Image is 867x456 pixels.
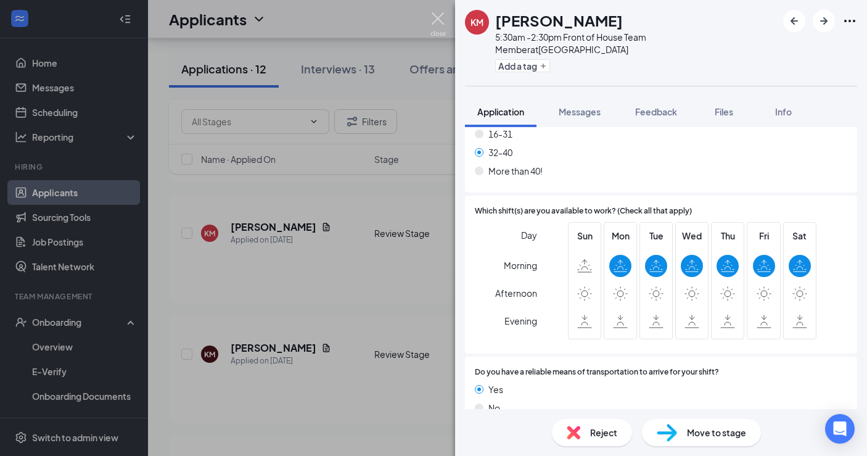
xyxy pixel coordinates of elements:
[789,229,811,243] span: Sat
[775,106,792,117] span: Info
[504,254,537,276] span: Morning
[488,401,500,415] span: No
[687,426,746,439] span: Move to stage
[488,146,512,159] span: 32-40
[590,426,617,439] span: Reject
[783,10,805,32] button: ArrowLeftNew
[504,310,537,332] span: Evening
[753,229,775,243] span: Fri
[477,106,524,117] span: Application
[470,16,483,28] div: KM
[842,14,857,28] svg: Ellipses
[475,205,692,217] span: Which shift(s) are you available to work? (Check all that apply)
[715,106,733,117] span: Files
[816,14,831,28] svg: ArrowRight
[540,62,547,70] svg: Plus
[573,229,596,243] span: Sun
[495,31,777,56] div: 5:30am -2:30pm Front of House Team Member at [GEOGRAPHIC_DATA]
[681,229,703,243] span: Wed
[495,59,550,72] button: PlusAdd a tag
[813,10,835,32] button: ArrowRight
[825,414,855,444] div: Open Intercom Messenger
[495,282,537,304] span: Afternoon
[488,164,543,178] span: More than 40!
[787,14,802,28] svg: ArrowLeftNew
[559,106,601,117] span: Messages
[475,367,719,378] span: Do you have a reliable means of transportation to arrive for your shift?
[521,228,537,242] span: Day
[495,10,623,31] h1: [PERSON_NAME]
[609,229,631,243] span: Mon
[717,229,739,243] span: Thu
[645,229,667,243] span: Tue
[488,127,512,141] span: 16-31
[488,383,503,396] span: Yes
[635,106,677,117] span: Feedback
